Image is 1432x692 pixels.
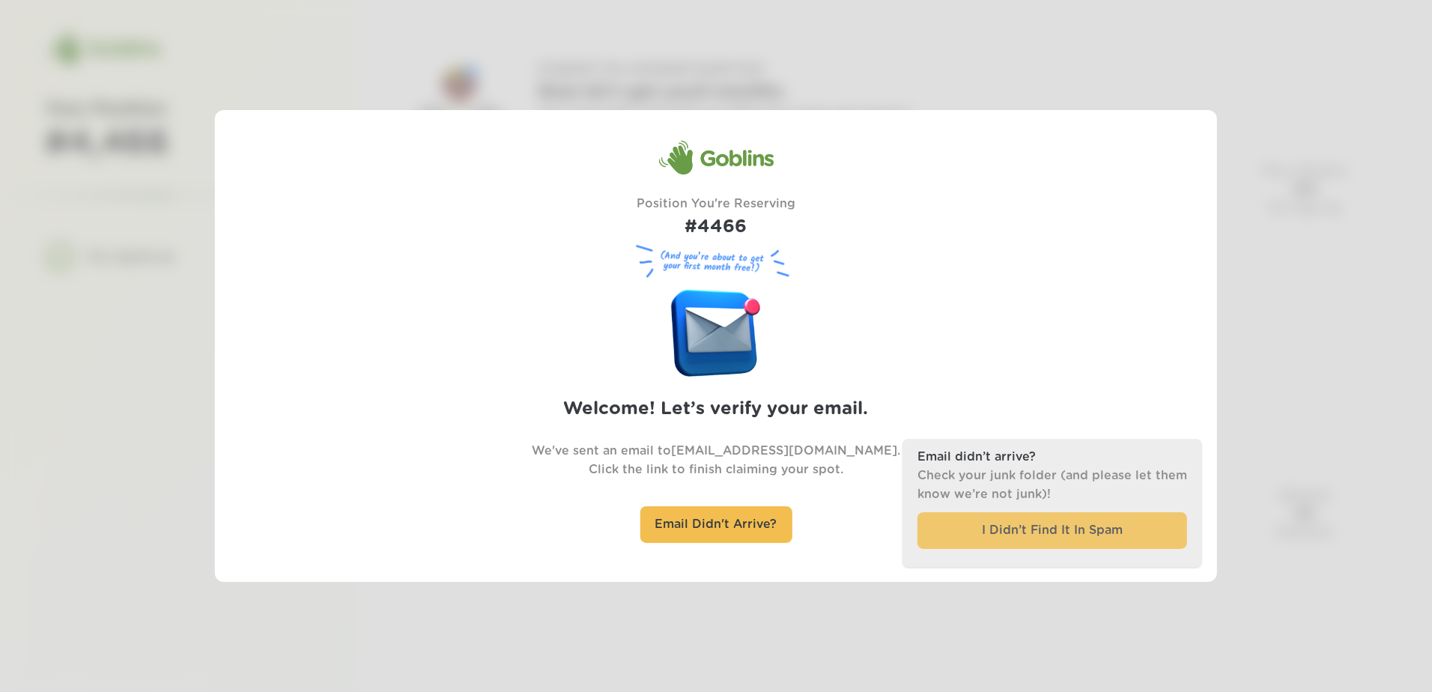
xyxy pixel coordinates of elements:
div: Position You're Reserving [637,195,795,241]
div: Email Didn't Arrive? [640,506,792,543]
p: We've sent an email to [EMAIL_ADDRESS][DOMAIN_NAME] . Click the link to finish claiming your spot. [532,442,900,479]
div: Goblins [658,140,774,176]
figure: (And you’re about to get your first month free!) [630,241,802,282]
p: Check your junk folder (and please let them know we’re not junk)! [917,467,1187,504]
h2: Welcome! Let’s verify your email. [563,395,868,423]
div: I Didn’t Find It In Spam [917,512,1187,549]
h3: Email didn’t arrive? [917,448,1187,467]
h1: #4466 [637,213,795,241]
